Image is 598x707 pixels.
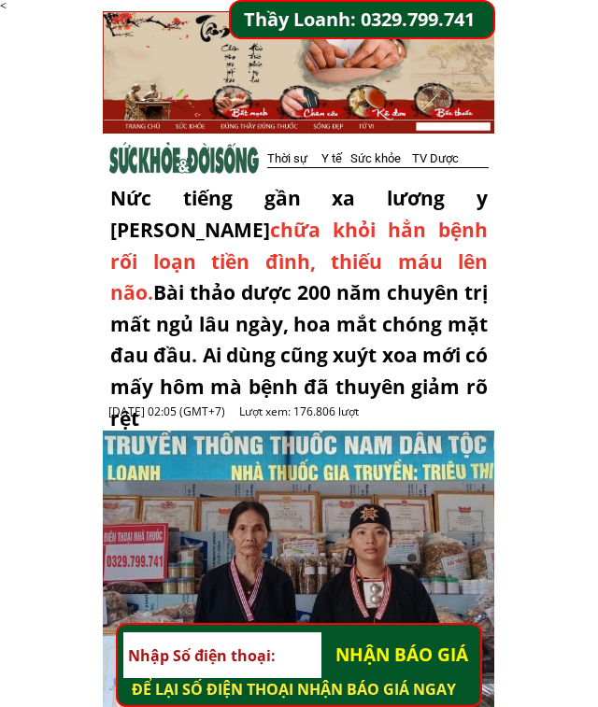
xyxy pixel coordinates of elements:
[108,403,440,420] h3: [DATE] 02:05 (GMT+7) Lượt xem: 176.806 lượt
[110,279,488,431] span: Bài thảo dược 200 năm chuyên trị mất ngủ lâu ngày, hoa mắt chóng mặt đau đầu. Ai dùng cũng xuýt x...
[244,5,495,35] a: Thầy Loanh: 0329.799.741
[110,183,488,434] div: chữa khỏi hẳn bệnh rối loạn tiền đình, thiếu máu lên não.
[328,632,476,679] p: NHẬN BÁO GIÁ
[132,678,476,702] h3: ĐỂ LẠI SỐ ĐIỆN THOẠI NHẬN BÁO GIÁ NGAY
[110,185,488,243] span: Nức tiếng gần xa lương y [PERSON_NAME]
[267,149,505,169] div: Thời sự Y tế Sức khỏe TV Dược
[123,632,320,679] input: Nhập Số điện thoại:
